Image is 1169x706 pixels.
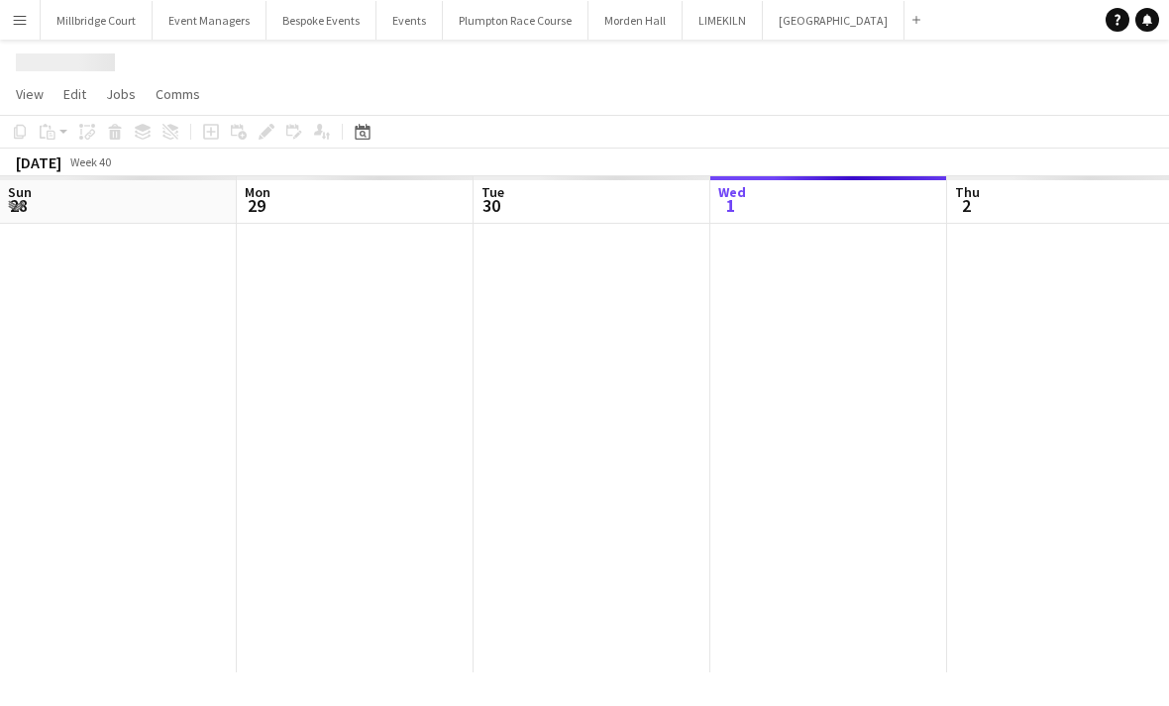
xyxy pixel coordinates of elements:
[718,183,746,201] span: Wed
[16,85,44,103] span: View
[376,1,443,40] button: Events
[683,1,763,40] button: LIMEKILN
[8,183,32,201] span: Sun
[156,85,200,103] span: Comms
[55,81,94,107] a: Edit
[106,85,136,103] span: Jobs
[481,183,504,201] span: Tue
[5,194,32,217] span: 28
[242,194,270,217] span: 29
[266,1,376,40] button: Bespoke Events
[478,194,504,217] span: 30
[763,1,904,40] button: [GEOGRAPHIC_DATA]
[98,81,144,107] a: Jobs
[41,1,153,40] button: Millbridge Court
[8,81,52,107] a: View
[63,85,86,103] span: Edit
[16,152,61,172] div: [DATE]
[443,1,588,40] button: Plumpton Race Course
[245,183,270,201] span: Mon
[588,1,683,40] button: Morden Hall
[952,194,980,217] span: 2
[148,81,208,107] a: Comms
[715,194,746,217] span: 1
[65,154,115,169] span: Week 40
[153,1,266,40] button: Event Managers
[955,183,980,201] span: Thu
